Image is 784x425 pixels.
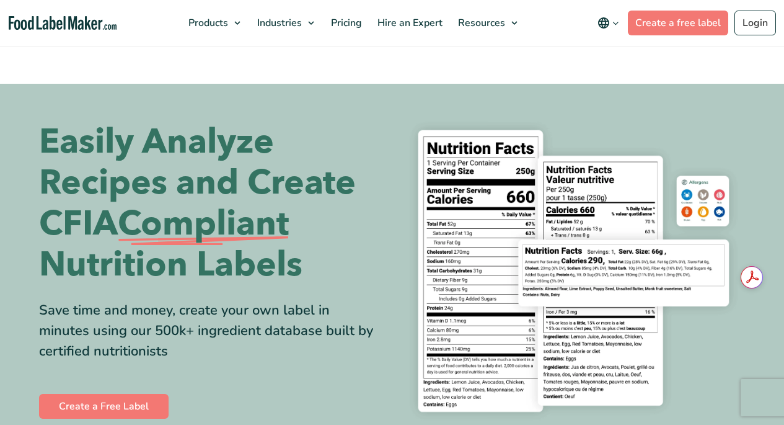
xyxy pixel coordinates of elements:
span: Products [185,16,229,30]
span: Industries [253,16,303,30]
div: Save time and money, create your own label in minutes using our 500k+ ingredient database built b... [39,300,383,362]
span: Pricing [327,16,363,30]
a: Create a free label [628,11,728,35]
a: Create a Free Label [39,394,169,419]
a: Login [734,11,776,35]
span: Resources [454,16,506,30]
span: Hire an Expert [374,16,444,30]
h1: Easily Analyze Recipes and Create CFIA Nutrition Labels [39,122,383,285]
span: Compliant [118,204,289,244]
